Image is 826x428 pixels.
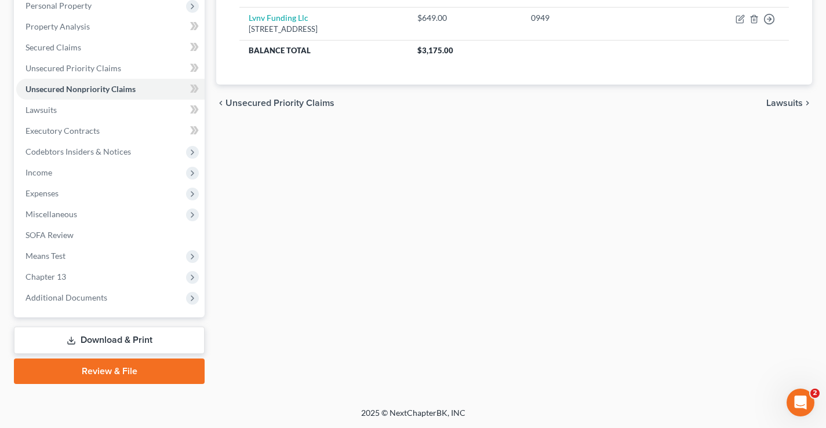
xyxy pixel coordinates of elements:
div: 2025 © NextChapterBK, INC [83,407,744,428]
span: Personal Property [26,1,92,10]
a: SOFA Review [16,225,205,246]
button: Lawsuits chevron_right [766,98,812,108]
span: Chapter 13 [26,272,66,281]
a: Unsecured Nonpriority Claims [16,79,205,100]
span: Unsecured Priority Claims [225,98,334,108]
span: Income [26,167,52,177]
span: $3,175.00 [417,46,453,55]
i: chevron_right [803,98,812,108]
div: [STREET_ADDRESS] [249,24,398,35]
div: $649.00 [417,12,512,24]
a: Lvnv Funding Llc [249,13,308,23]
span: Codebtors Insiders & Notices [26,147,131,156]
a: Review & File [14,359,205,384]
a: Download & Print [14,327,205,354]
span: Unsecured Priority Claims [26,63,121,73]
span: Secured Claims [26,42,81,52]
span: 2 [810,389,820,398]
span: Property Analysis [26,21,90,31]
a: Secured Claims [16,37,205,58]
iframe: Intercom live chat [787,389,814,416]
a: Property Analysis [16,16,205,37]
span: Lawsuits [766,98,803,108]
span: Means Test [26,251,66,261]
a: Executory Contracts [16,120,205,141]
a: Lawsuits [16,100,205,120]
span: Executory Contracts [26,126,100,136]
span: Lawsuits [26,105,57,115]
th: Balance Total [239,40,407,61]
i: chevron_left [216,98,225,108]
div: 0949 [531,12,660,24]
span: Miscellaneous [26,209,77,219]
span: Expenses [26,188,59,198]
span: Unsecured Nonpriority Claims [26,84,136,94]
button: chevron_left Unsecured Priority Claims [216,98,334,108]
a: Unsecured Priority Claims [16,58,205,79]
span: Additional Documents [26,292,107,302]
span: SOFA Review [26,230,74,240]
